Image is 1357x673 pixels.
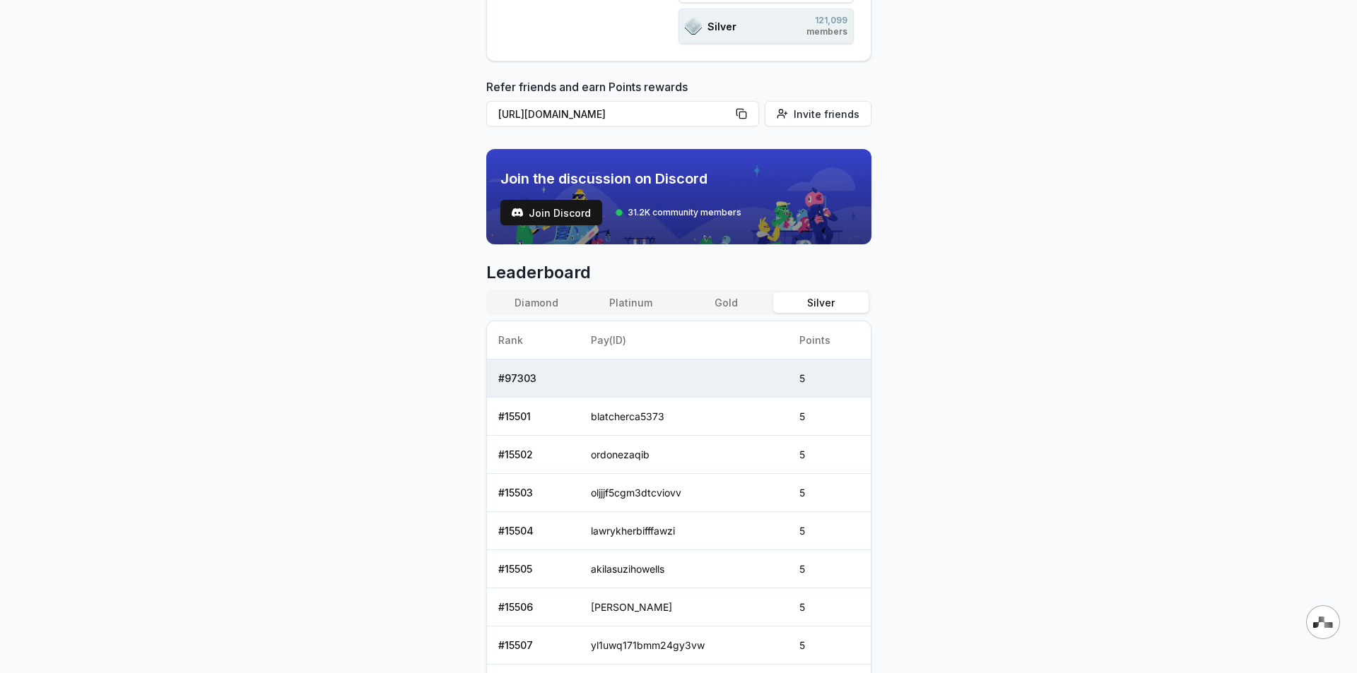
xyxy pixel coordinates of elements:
[788,436,870,474] td: 5
[487,626,580,665] td: # 15507
[788,626,870,665] td: 5
[678,292,773,313] button: Gold
[580,550,788,588] td: akilasuzihowells
[487,588,580,626] td: # 15506
[487,550,580,588] td: # 15505
[794,107,859,121] span: Invite friends
[584,292,678,313] button: Platinum
[580,474,788,512] td: oljjjf5cgm3dtcviovv
[580,398,788,436] td: blatcherca5373
[765,101,871,126] button: Invite friends
[788,398,870,436] td: 5
[500,169,741,189] span: Join the discussion on Discord
[529,206,591,220] span: Join Discord
[580,436,788,474] td: ordonezaqib
[773,292,868,313] button: Silver
[487,512,580,550] td: # 15504
[707,19,736,34] span: Silver
[487,321,580,359] th: Rank
[500,200,602,225] a: testJoin Discord
[788,512,870,550] td: 5
[788,321,870,359] th: Points
[500,200,602,225] button: Join Discord
[1313,617,1333,628] img: svg+xml,%3Csvg%20xmlns%3D%22http%3A%2F%2Fwww.w3.org%2F2000%2Fsvg%22%20width%3D%2228%22%20height%3...
[486,261,871,284] span: Leaderboard
[489,292,584,313] button: Diamond
[580,321,788,359] th: Pay(ID)
[512,207,523,218] img: test
[806,15,847,26] span: 121,099
[580,626,788,665] td: yl1uwq171bmm24gy3vw
[487,436,580,474] td: # 15502
[685,17,702,35] img: ranks_icon
[487,474,580,512] td: # 15503
[788,588,870,626] td: 5
[628,207,741,218] span: 31.2K community members
[788,474,870,512] td: 5
[486,149,871,244] img: discord_banner
[788,359,870,398] td: 5
[806,26,847,37] span: members
[580,512,788,550] td: lawrykherbifffawzi
[487,359,580,398] td: # 97303
[580,588,788,626] td: [PERSON_NAME]
[486,101,759,126] button: [URL][DOMAIN_NAME]
[487,398,580,436] td: # 15501
[486,78,871,132] div: Refer friends and earn Points rewards
[788,550,870,588] td: 5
